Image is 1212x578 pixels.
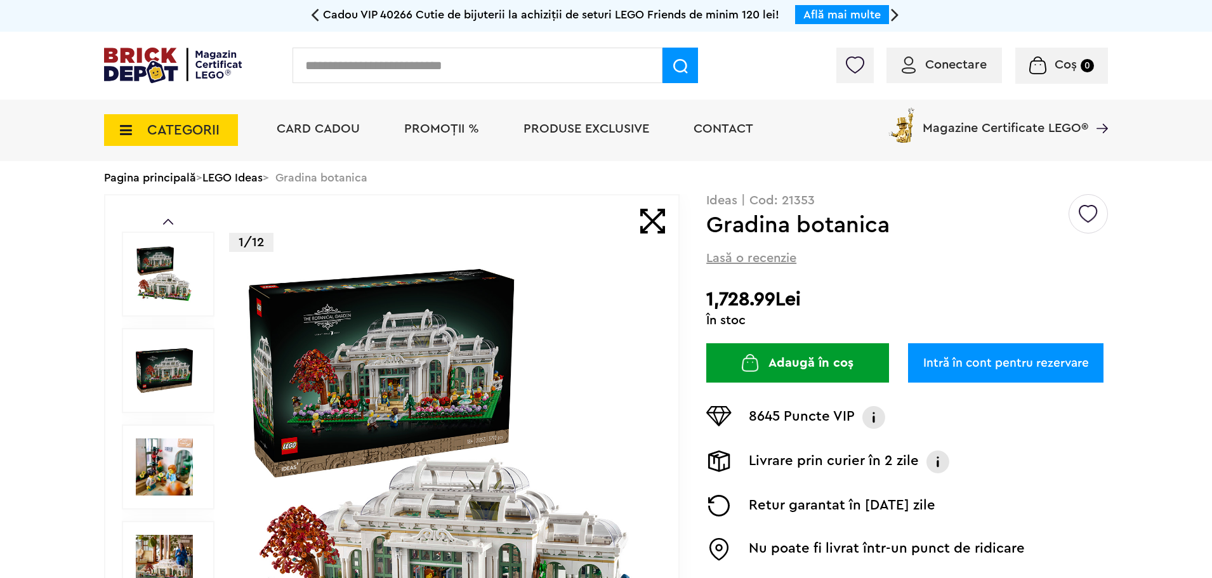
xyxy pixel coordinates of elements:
[706,214,1067,237] h1: Gradina botanica
[1088,105,1108,118] a: Magazine Certificate LEGO®
[706,194,1108,207] p: Ideas | Cod: 21353
[803,9,881,20] a: Află mai multe
[749,495,935,516] p: Retur garantat în [DATE] zile
[749,538,1025,561] p: Nu poate fi livrat într-un punct de ridicare
[277,122,360,135] a: Card Cadou
[923,105,1088,135] span: Magazine Certificate LEGO®
[706,406,732,426] img: Puncte VIP
[404,122,479,135] a: PROMOȚII %
[1055,58,1077,71] span: Coș
[694,122,753,135] a: Contact
[136,342,193,399] img: Gradina botanica
[902,58,987,71] a: Conectare
[706,314,1108,327] div: În stoc
[202,172,263,183] a: LEGO Ideas
[524,122,649,135] a: Produse exclusive
[706,495,732,516] img: Returnare
[104,161,1108,194] div: > > Gradina botanica
[229,233,273,252] p: 1/12
[136,438,193,496] img: Gradina botanica LEGO 21353
[706,538,732,561] img: Easybox
[706,249,796,267] span: Lasă o recenzie
[706,288,1108,311] h2: 1,728.99Lei
[1081,59,1094,72] small: 0
[908,343,1103,383] a: Intră în cont pentru rezervare
[706,450,732,472] img: Livrare
[749,406,855,429] p: 8645 Puncte VIP
[136,246,193,303] img: Gradina botanica
[147,123,220,137] span: CATEGORII
[925,450,951,473] img: Info livrare prin curier
[104,172,196,183] a: Pagina principală
[163,219,173,225] a: Prev
[749,450,919,473] p: Livrare prin curier în 2 zile
[323,9,779,20] span: Cadou VIP 40266 Cutie de bijuterii la achiziții de seturi LEGO Friends de minim 120 lei!
[706,343,889,383] button: Adaugă în coș
[861,406,886,429] img: Info VIP
[925,58,987,71] span: Conectare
